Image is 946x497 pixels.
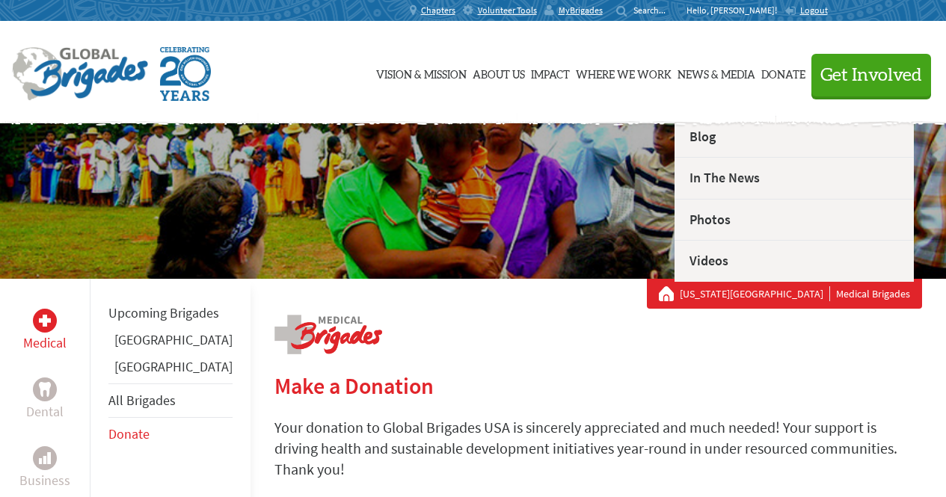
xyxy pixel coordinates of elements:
img: Business [39,452,51,464]
a: MedicalMedical [23,309,67,354]
li: All Brigades [108,383,233,418]
a: [US_STATE][GEOGRAPHIC_DATA] [680,286,830,301]
a: DentalDental [26,377,64,422]
p: Dental [26,401,64,422]
a: About Us [473,35,525,110]
a: Vision & Mission [376,35,467,110]
span: Volunteer Tools [478,4,537,16]
img: Medical [39,315,51,327]
a: Logout [784,4,828,16]
p: Your donation to Global Brigades USA is sincerely appreciated and much needed! Your support is dr... [274,417,922,480]
a: Where We Work [576,35,672,110]
a: Photos [675,199,914,241]
a: All Brigades [108,392,176,409]
li: Upcoming Brigades [108,297,233,330]
img: Dental [39,382,51,396]
input: Search... [633,4,676,16]
div: Dental [33,377,57,401]
img: logo-medical.png [274,315,382,354]
span: Chapters [421,4,455,16]
img: Global Brigades Logo [12,47,148,101]
div: Medical Brigades [659,286,910,301]
img: Global Brigades Celebrating 20 Years [160,47,211,101]
a: Blog [675,116,914,158]
a: Donate [108,425,150,442]
div: Business [33,446,57,470]
li: Ghana [108,330,233,356]
a: BusinessBusiness [19,446,70,491]
div: Medical [33,309,57,333]
li: Donate [108,418,233,451]
a: Impact [531,35,570,110]
h2: Make a Donation [274,372,922,399]
a: News & Media [678,35,755,110]
button: Get Involved [811,54,931,96]
p: Medical [23,333,67,354]
a: Donate [761,35,805,110]
span: Logout [800,4,828,16]
a: Videos [675,240,914,282]
a: [GEOGRAPHIC_DATA] [114,358,233,375]
p: Hello, [PERSON_NAME]! [687,4,784,16]
a: In The News [675,157,914,199]
span: Get Involved [820,67,922,84]
p: Business [19,470,70,491]
span: MyBrigades [559,4,603,16]
li: Guatemala [108,356,233,383]
a: Upcoming Brigades [108,304,219,321]
a: [GEOGRAPHIC_DATA] [114,331,233,348]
